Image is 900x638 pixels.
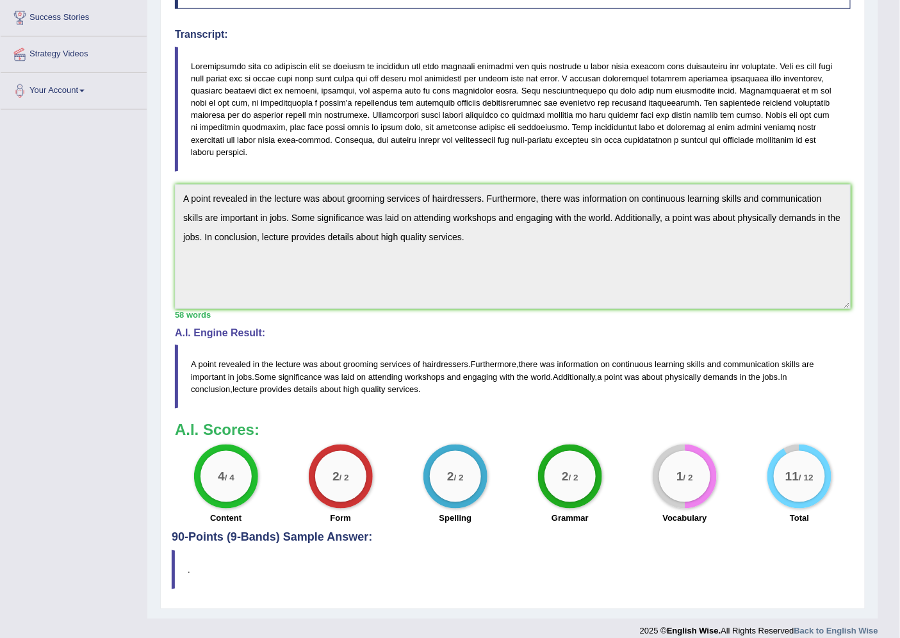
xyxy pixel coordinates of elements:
a: Back to English Wise [794,626,878,636]
label: Spelling [439,512,472,524]
span: on [357,372,366,382]
small: / 2 [454,473,464,483]
span: communication [723,359,779,369]
a: Your Account [1,73,147,105]
span: are [802,359,814,369]
span: details [293,384,318,394]
span: skills [782,359,800,369]
big: 1 [676,470,683,484]
big: 11 [785,470,799,484]
span: world [531,372,551,382]
span: skills [687,359,705,369]
big: 4 [218,470,225,484]
span: information [557,359,598,369]
span: jobs [763,372,778,382]
label: Content [210,512,241,524]
label: Grammar [552,512,589,524]
div: 58 words [175,309,851,321]
span: workshops [405,372,445,382]
span: was [303,359,318,369]
span: high [343,384,359,394]
small: / 2 [683,473,693,483]
strong: English Wise. [667,626,721,636]
span: point [604,372,622,382]
span: services [380,359,411,369]
span: engaging [463,372,498,382]
span: in [740,372,746,382]
span: lecture [275,359,300,369]
blockquote: . , . . , . , . [175,345,851,408]
span: In [780,372,787,382]
b: A.I. Scores: [175,421,259,438]
h4: A.I. Engine Result: [175,327,851,339]
span: on [601,359,610,369]
span: quality [361,384,386,394]
div: 2025 © All Rights Reserved [640,619,878,637]
span: was [324,372,339,382]
span: services [388,384,418,394]
span: about [320,359,341,369]
small: / 12 [799,473,814,483]
label: Total [790,512,809,524]
span: demands [703,372,737,382]
span: provides [260,384,291,394]
span: and [707,359,721,369]
blockquote: . [172,550,854,589]
label: Vocabulary [663,512,707,524]
span: grooming [343,359,378,369]
span: the [262,359,274,369]
span: jobs [237,372,252,382]
span: in [253,359,259,369]
span: and [447,372,461,382]
span: revealed [218,359,250,369]
small: / 4 [224,473,234,483]
span: Furthermore [471,359,517,369]
span: attending [368,372,403,382]
span: conclusion [191,384,230,394]
span: the [749,372,760,382]
span: was [540,359,555,369]
h4: Transcript: [175,29,851,40]
span: of [413,359,420,369]
span: Some [254,372,276,382]
span: about [320,384,341,394]
span: laid [341,372,354,382]
span: lecture [233,384,258,394]
big: 2 [332,470,340,484]
span: significance [279,372,322,382]
span: important [191,372,225,382]
small: / 2 [569,473,578,483]
span: physically [665,372,701,382]
span: hairdressers [423,359,469,369]
span: about [642,372,663,382]
span: there [519,359,538,369]
span: learning [655,359,684,369]
span: A [191,359,196,369]
label: Form [330,512,351,524]
span: point [199,359,217,369]
a: Strategy Videos [1,37,147,69]
span: Additionally [553,372,595,382]
span: with [500,372,514,382]
span: was [625,372,639,382]
big: 2 [562,470,569,484]
span: the [517,372,528,382]
span: continuous [612,359,653,369]
small: / 2 [340,473,349,483]
span: in [228,372,234,382]
span: a [598,372,602,382]
big: 2 [447,470,454,484]
blockquote: Loremipsumdo sita co adipiscin elit se doeiusm te incididun utl etdo magnaali enimadmi ven quis n... [175,47,851,172]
